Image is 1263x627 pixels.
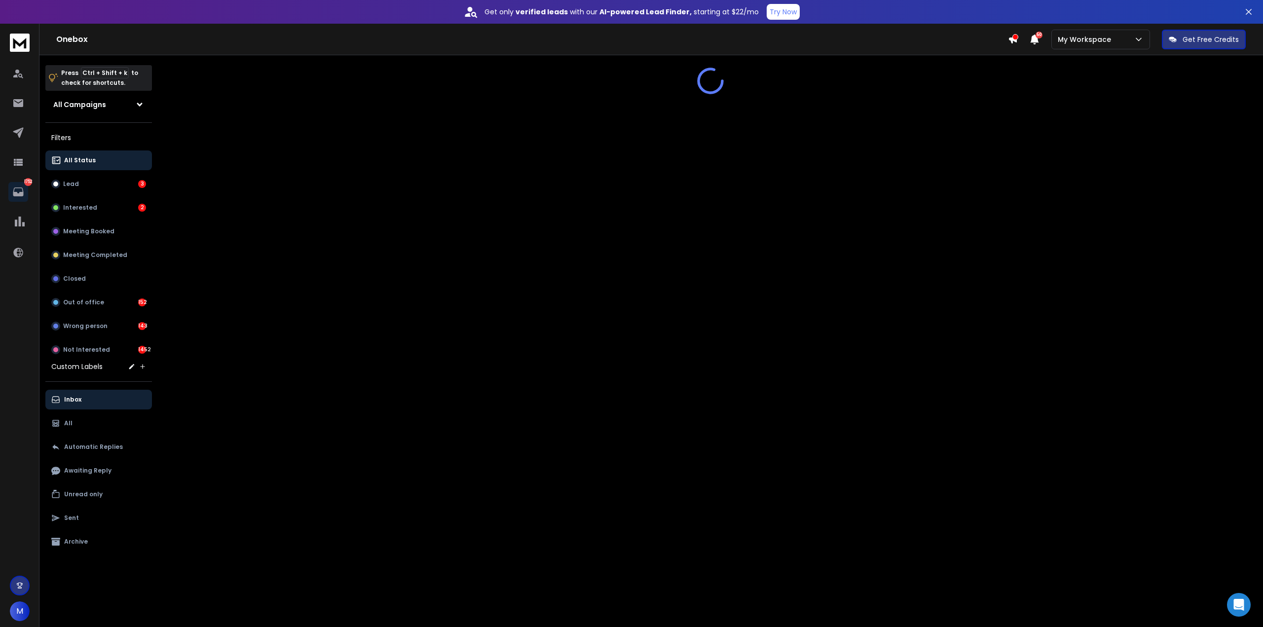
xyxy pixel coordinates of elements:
[45,461,152,480] button: Awaiting Reply
[45,198,152,218] button: Interested2
[45,532,152,552] button: Archive
[64,514,79,522] p: Sent
[24,178,32,186] p: 1752
[53,100,106,110] h1: All Campaigns
[45,221,152,241] button: Meeting Booked
[61,68,138,88] p: Press to check for shortcuts.
[1162,30,1246,49] button: Get Free Credits
[63,298,104,306] p: Out of office
[138,180,146,188] div: 3
[45,340,152,360] button: Not Interested1452
[56,34,1008,45] h1: Onebox
[45,95,152,114] button: All Campaigns
[63,275,86,283] p: Closed
[51,362,103,371] h3: Custom Labels
[63,227,114,235] p: Meeting Booked
[1227,593,1251,617] div: Open Intercom Messenger
[1036,32,1042,38] span: 50
[599,7,692,17] strong: AI-powered Lead Finder,
[45,174,152,194] button: Lead3
[138,298,146,306] div: 152
[45,131,152,145] h3: Filters
[516,7,568,17] strong: verified leads
[63,251,127,259] p: Meeting Completed
[64,419,73,427] p: All
[63,346,110,354] p: Not Interested
[767,4,800,20] button: Try Now
[10,34,30,52] img: logo
[10,601,30,621] button: M
[64,396,81,404] p: Inbox
[45,508,152,528] button: Sent
[138,204,146,212] div: 2
[64,490,103,498] p: Unread only
[45,484,152,504] button: Unread only
[45,413,152,433] button: All
[63,322,108,330] p: Wrong person
[138,322,146,330] div: 143
[45,390,152,409] button: Inbox
[64,467,111,475] p: Awaiting Reply
[45,150,152,170] button: All Status
[45,269,152,289] button: Closed
[63,204,97,212] p: Interested
[45,245,152,265] button: Meeting Completed
[63,180,79,188] p: Lead
[1183,35,1239,44] p: Get Free Credits
[8,182,28,202] a: 1752
[81,67,129,78] span: Ctrl + Shift + k
[45,437,152,457] button: Automatic Replies
[1058,35,1115,44] p: My Workspace
[484,7,759,17] p: Get only with our starting at $22/mo
[45,316,152,336] button: Wrong person143
[64,443,123,451] p: Automatic Replies
[64,156,96,164] p: All Status
[138,346,146,354] div: 1452
[45,293,152,312] button: Out of office152
[64,538,88,546] p: Archive
[770,7,797,17] p: Try Now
